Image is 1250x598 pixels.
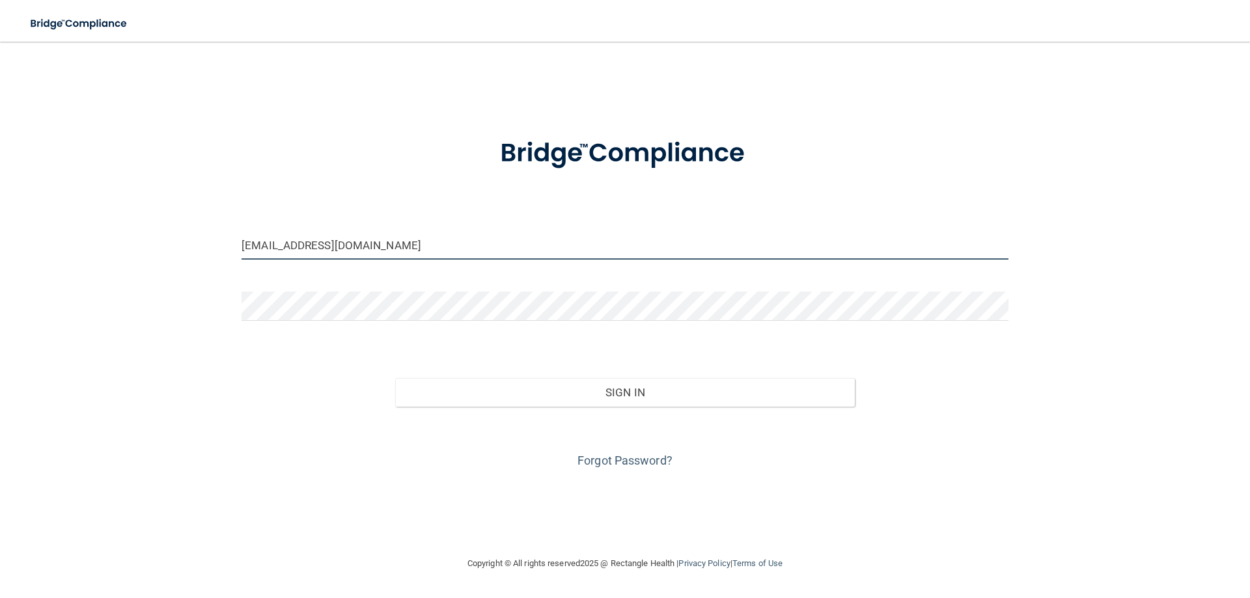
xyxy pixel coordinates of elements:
[387,543,863,584] div: Copyright © All rights reserved 2025 @ Rectangle Health | |
[395,378,855,407] button: Sign In
[732,558,783,568] a: Terms of Use
[678,558,730,568] a: Privacy Policy
[473,120,777,187] img: bridge_compliance_login_screen.278c3ca4.svg
[577,454,673,467] a: Forgot Password?
[242,230,1008,260] input: Email
[20,10,139,37] img: bridge_compliance_login_screen.278c3ca4.svg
